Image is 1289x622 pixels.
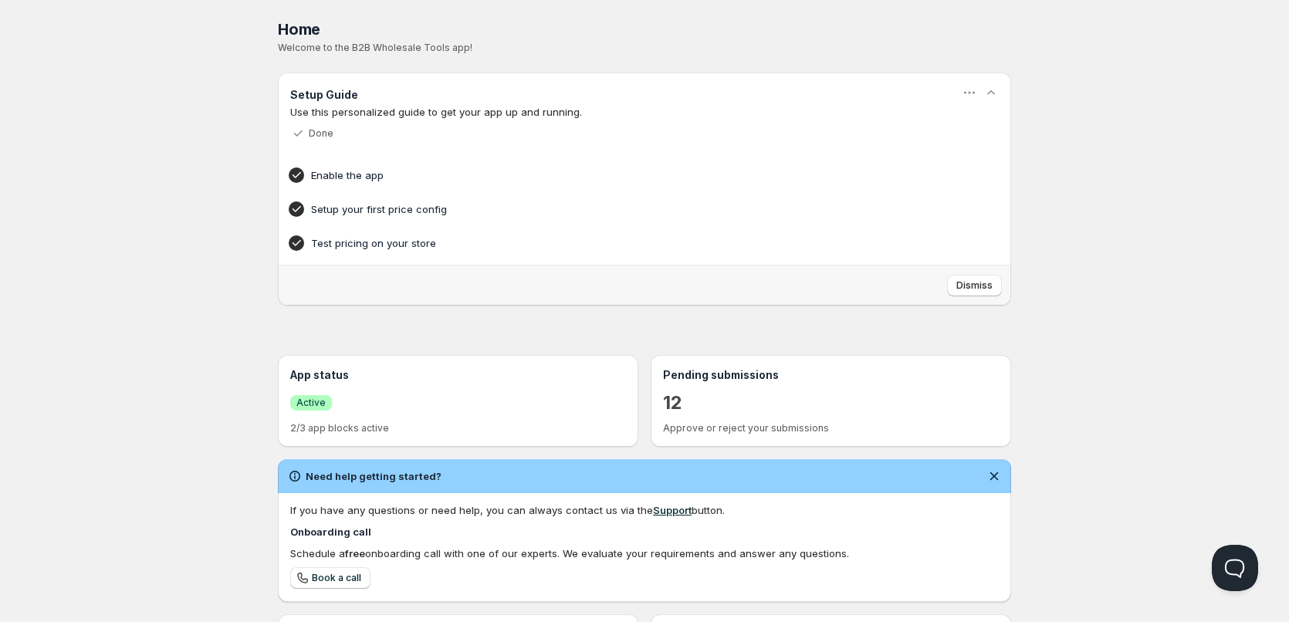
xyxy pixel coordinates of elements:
[290,502,999,518] div: If you have any questions or need help, you can always contact us via the button.
[663,367,999,383] h3: Pending submissions
[290,87,358,103] h3: Setup Guide
[663,390,682,415] a: 12
[290,367,626,383] h3: App status
[290,524,999,539] h4: Onboarding call
[278,20,320,39] span: Home
[311,235,930,251] h4: Test pricing on your store
[290,394,332,411] a: SuccessActive
[290,104,999,120] p: Use this personalized guide to get your app up and running.
[306,468,442,484] h2: Need help getting started?
[312,572,361,584] span: Book a call
[290,546,999,561] div: Schedule a onboarding call with one of our experts. We evaluate your requirements and answer any ...
[311,167,930,183] h4: Enable the app
[278,42,1011,54] p: Welcome to the B2B Wholesale Tools app!
[663,422,999,434] p: Approve or reject your submissions
[309,127,333,140] p: Done
[947,275,1002,296] button: Dismiss
[290,422,626,434] p: 2/3 app blocks active
[983,465,1005,487] button: Dismiss notification
[956,279,993,292] span: Dismiss
[1212,545,1258,591] iframe: Help Scout Beacon - Open
[345,547,365,559] b: free
[311,201,930,217] h4: Setup your first price config
[296,397,326,409] span: Active
[290,567,370,589] a: Book a call
[653,504,692,516] a: Support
